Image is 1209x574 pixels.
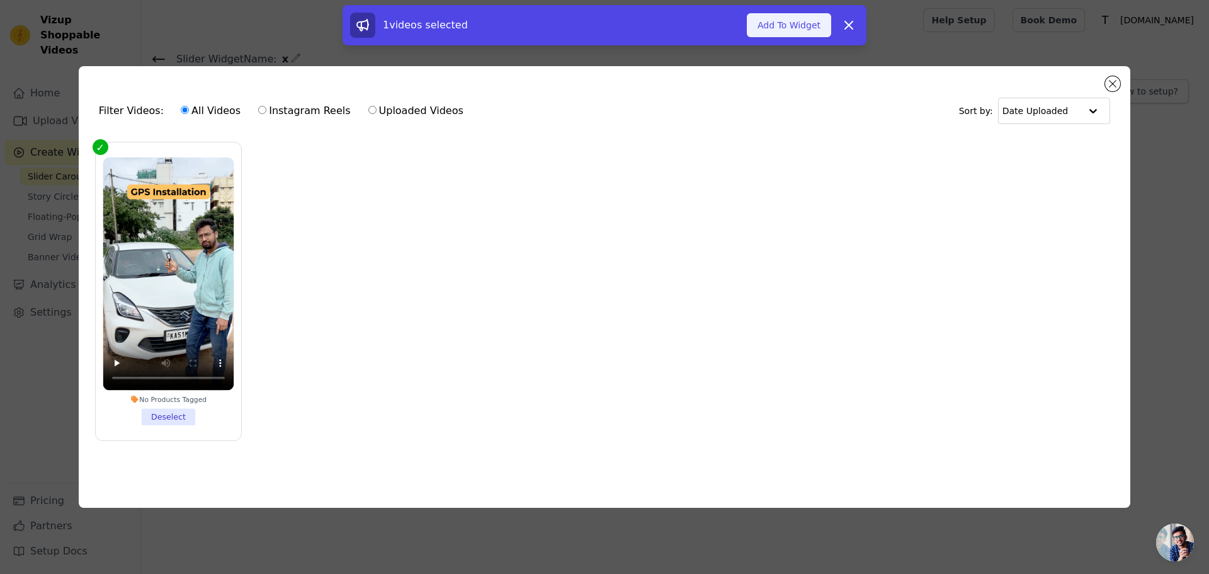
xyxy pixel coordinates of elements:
label: Instagram Reels [258,103,351,119]
span: 1 videos selected [383,19,468,31]
div: Filter Videos: [99,96,470,125]
button: Close modal [1105,76,1120,91]
div: Sort by: [959,98,1111,124]
div: No Products Tagged [103,395,234,404]
a: Open chat [1156,524,1194,561]
button: Add To Widget [747,13,831,37]
label: Uploaded Videos [368,103,464,119]
label: All Videos [180,103,241,119]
